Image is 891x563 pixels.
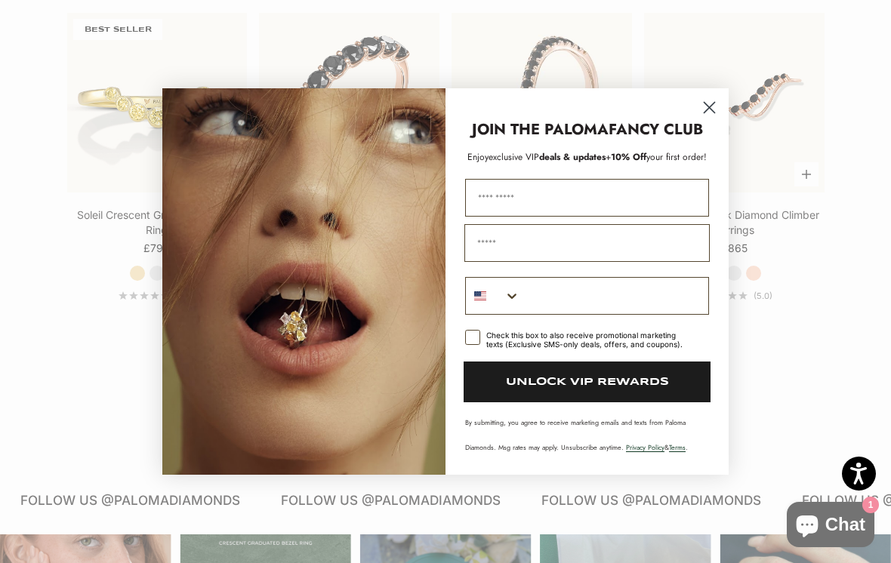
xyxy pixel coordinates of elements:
img: Loading... [162,88,445,475]
span: + your first order! [606,150,707,164]
img: United States [474,290,486,302]
p: By submitting, you agree to receive marketing emails and texts from Paloma Diamonds. Msg rates ma... [465,417,709,452]
a: Privacy Policy [626,442,664,452]
div: Check this box to also receive promotional marketing texts (Exclusive SMS-only deals, offers, and... [486,331,691,349]
span: 10% Off [611,150,646,164]
input: Email [464,224,710,262]
span: & . [626,442,688,452]
span: exclusive VIP [489,150,539,164]
strong: FANCY CLUB [609,118,703,140]
span: deals & updates [489,150,606,164]
a: Terms [669,442,686,452]
span: Enjoy [467,150,489,164]
button: UNLOCK VIP REWARDS [464,361,711,402]
button: Search Countries [466,278,520,314]
input: First Name [465,179,709,217]
strong: JOIN THE PALOMA [472,118,609,140]
button: Close dialog [696,94,723,121]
